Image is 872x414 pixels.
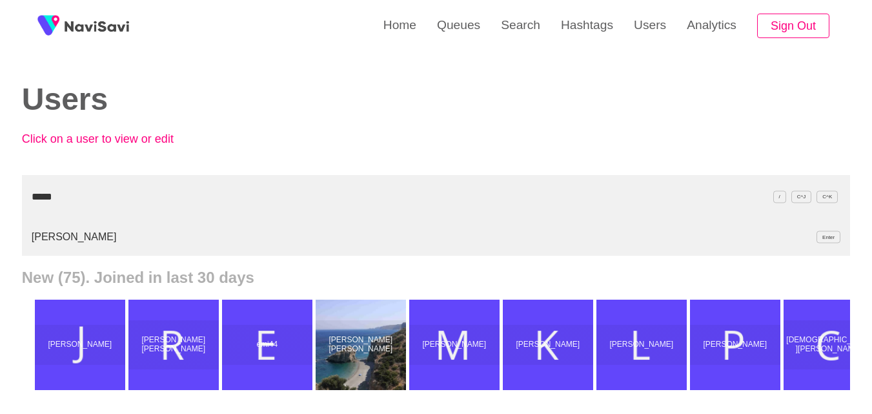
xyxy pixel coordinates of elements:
a: [PERSON_NAME]Παναγιώτης Παναγιωτίδης [690,300,784,390]
a: emi44emi44 [222,300,316,390]
span: / [773,191,786,203]
p: [PERSON_NAME] [37,340,123,349]
p: [PERSON_NAME] [599,340,684,349]
li: [PERSON_NAME] [22,218,850,256]
a: [PERSON_NAME]Marinda Kritzinger [409,300,503,390]
img: fireSpot [32,10,65,42]
p: Click on a user to view or edit [22,132,306,146]
p: [PERSON_NAME] [505,340,591,349]
p: emi44 [225,340,310,349]
a: [PERSON_NAME] [PERSON_NAME]RAHUL KUMAR BANSHIWAL [128,300,222,390]
span: C^J [791,191,812,203]
a: [PERSON_NAME]Justin Salomon [35,300,128,390]
h2: New (75). Joined in last 30 days [22,269,850,287]
p: [PERSON_NAME] [412,340,497,349]
h2: Users [22,83,417,117]
button: Sign Out [757,14,829,39]
span: Enter [816,231,840,243]
p: [PERSON_NAME] [693,340,778,349]
p: [PERSON_NAME] [PERSON_NAME] [318,336,403,354]
a: [PERSON_NAME]karina dang [503,300,596,390]
p: [DEMOGRAPHIC_DATA][PERSON_NAME] [786,336,871,354]
span: C^K [816,191,838,203]
a: [PERSON_NAME]Lynn Witte [596,300,690,390]
a: [PERSON_NAME] [PERSON_NAME]Marianna Marian [316,300,409,390]
img: fireSpot [65,19,129,32]
p: [PERSON_NAME] [PERSON_NAME] [131,336,216,354]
